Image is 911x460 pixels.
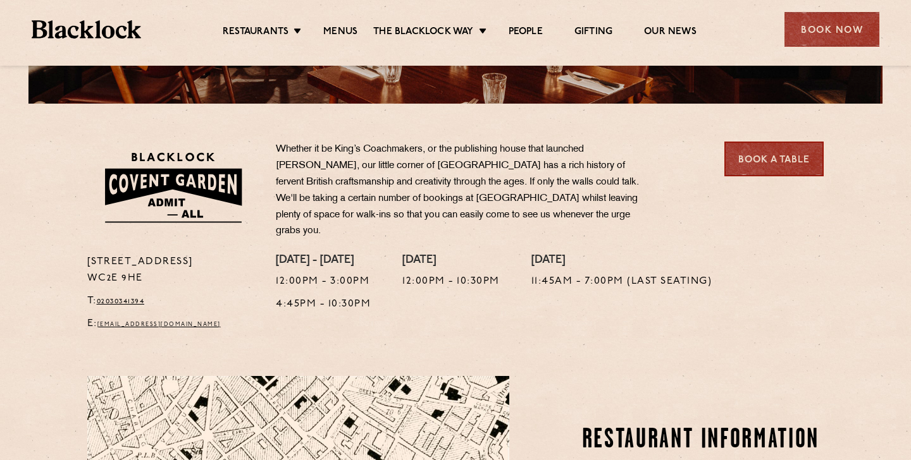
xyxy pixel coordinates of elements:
h4: [DATE] [402,254,500,268]
a: Gifting [574,26,612,40]
a: Menus [323,26,357,40]
p: Whether it be King’s Coachmakers, or the publishing house that launched [PERSON_NAME], our little... [276,142,649,239]
img: BLA_1470_CoventGarden_Website_Solid.svg [87,142,257,233]
a: The Blacklock Way [373,26,473,40]
a: Book a Table [724,142,824,176]
a: Our News [644,26,697,40]
h4: [DATE] - [DATE] [276,254,371,268]
a: People [509,26,543,40]
a: [EMAIL_ADDRESS][DOMAIN_NAME] [97,322,221,327]
p: [STREET_ADDRESS] WC2E 9HE [87,254,257,287]
a: 02030341394 [97,298,145,305]
h2: Restaurant information [582,425,824,456]
p: T: [87,293,257,310]
p: 12:00pm - 10:30pm [402,274,500,290]
p: 11:45am - 7:00pm (Last Seating) [531,274,712,290]
p: E: [87,316,257,332]
p: 4:45pm - 10:30pm [276,296,371,313]
div: Book Now [784,12,879,47]
img: BL_Textured_Logo-footer-cropped.svg [32,20,141,39]
a: Restaurants [223,26,288,40]
p: 12:00pm - 3:00pm [276,274,371,290]
h4: [DATE] [531,254,712,268]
